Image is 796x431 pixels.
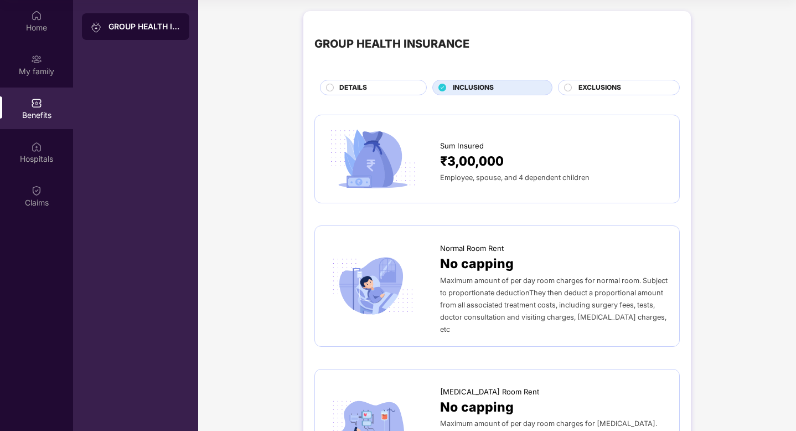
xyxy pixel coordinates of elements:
span: INCLUSIONS [453,83,494,93]
span: Sum Insured [440,140,484,151]
img: icon [326,126,420,192]
span: EXCLUSIONS [578,83,621,93]
span: Maximum amount of per day room charges for normal room. Subject to proportionate deductionThey th... [440,276,668,333]
div: GROUP HEALTH INSURANCE [314,35,469,53]
img: icon [326,254,420,319]
span: No capping [440,254,514,274]
img: svg+xml;base64,PHN2ZyB3aWR0aD0iMjAiIGhlaWdodD0iMjAiIHZpZXdCb3g9IjAgMCAyMCAyMCIgZmlsbD0ibm9uZSIgeG... [31,54,42,65]
span: Normal Room Rent [440,243,504,254]
span: No capping [440,397,514,417]
img: svg+xml;base64,PHN2ZyBpZD0iSG9zcGl0YWxzIiB4bWxucz0iaHR0cDovL3d3dy53My5vcmcvMjAwMC9zdmciIHdpZHRoPS... [31,141,42,152]
span: Employee, spouse, and 4 dependent children [440,173,590,182]
img: svg+xml;base64,PHN2ZyBpZD0iQ2xhaW0iIHhtbG5zPSJodHRwOi8vd3d3LnczLm9yZy8yMDAwL3N2ZyIgd2lkdGg9IjIwIi... [31,185,42,196]
img: svg+xml;base64,PHN2ZyBpZD0iSG9tZSIgeG1sbnM9Imh0dHA6Ly93d3cudzMub3JnLzIwMDAvc3ZnIiB3aWR0aD0iMjAiIG... [31,10,42,21]
img: svg+xml;base64,PHN2ZyB3aWR0aD0iMjAiIGhlaWdodD0iMjAiIHZpZXdCb3g9IjAgMCAyMCAyMCIgZmlsbD0ibm9uZSIgeG... [91,22,102,33]
div: GROUP HEALTH INSURANCE [108,21,180,32]
span: ₹3,00,000 [440,151,504,171]
img: svg+xml;base64,PHN2ZyBpZD0iQmVuZWZpdHMiIHhtbG5zPSJodHRwOi8vd3d3LnczLm9yZy8yMDAwL3N2ZyIgd2lkdGg9Ij... [31,98,42,109]
span: [MEDICAL_DATA] Room Rent [440,386,539,397]
span: DETAILS [339,83,367,93]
